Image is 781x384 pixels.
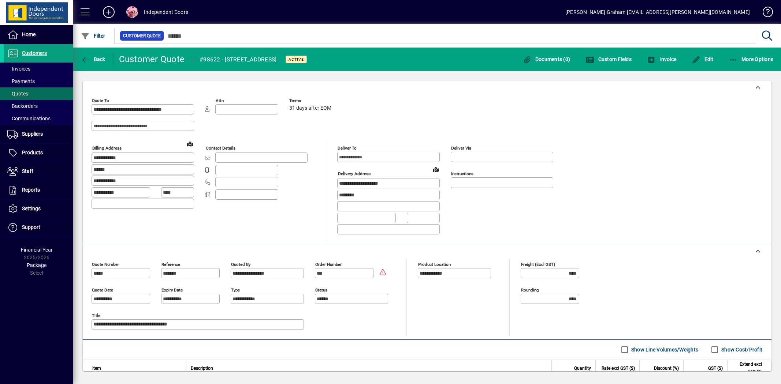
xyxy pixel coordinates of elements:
[602,364,635,372] span: Rate excl GST ($)
[315,261,342,267] mat-label: Order number
[654,364,679,372] span: Discount (%)
[690,53,715,66] button: Edit
[418,261,451,267] mat-label: Product location
[7,91,28,97] span: Quotes
[4,162,73,181] a: Staff
[184,138,196,150] a: View on map
[92,364,101,372] span: Item
[22,31,36,37] span: Home
[727,53,776,66] button: More Options
[7,103,38,109] span: Backorders
[22,50,47,56] span: Customers
[4,144,73,162] a: Products
[22,206,41,211] span: Settings
[97,5,120,19] button: Add
[92,287,113,292] mat-label: Quote date
[338,146,357,151] mat-label: Deliver To
[216,98,224,103] mat-label: Attn
[757,1,772,25] a: Knowledge Base
[315,287,327,292] mat-label: Status
[732,360,762,376] span: Extend excl GST ($)
[4,63,73,75] a: Invoices
[584,53,633,66] button: Custom Fields
[73,53,114,66] app-page-header-button: Back
[79,53,107,66] button: Back
[521,287,539,292] mat-label: Rounding
[289,98,333,103] span: Terms
[22,187,40,193] span: Reports
[630,346,698,353] label: Show Line Volumes/Weights
[81,56,105,62] span: Back
[21,247,53,253] span: Financial Year
[4,87,73,100] a: Quotes
[22,150,43,155] span: Products
[522,56,570,62] span: Documents (0)
[645,53,678,66] button: Invoice
[565,6,750,18] div: [PERSON_NAME] Graham [EMAIL_ADDRESS][PERSON_NAME][DOMAIN_NAME]
[120,5,144,19] button: Profile
[729,56,774,62] span: More Options
[231,261,250,267] mat-label: Quoted by
[4,125,73,143] a: Suppliers
[161,261,180,267] mat-label: Reference
[720,346,762,353] label: Show Cost/Profit
[289,57,304,62] span: Active
[231,287,240,292] mat-label: Type
[4,218,73,237] a: Support
[22,224,40,230] span: Support
[4,200,73,218] a: Settings
[521,261,555,267] mat-label: Freight (excl GST)
[92,98,109,103] mat-label: Quote To
[81,33,105,39] span: Filter
[92,313,100,318] mat-label: Title
[585,56,632,62] span: Custom Fields
[7,66,30,72] span: Invoices
[521,53,572,66] button: Documents (0)
[22,131,43,137] span: Suppliers
[7,78,35,84] span: Payments
[27,262,47,268] span: Package
[692,56,714,62] span: Edit
[4,112,73,125] a: Communications
[451,146,471,151] mat-label: Deliver via
[647,56,676,62] span: Invoice
[200,54,276,65] div: #98622 - [STREET_ADDRESS]
[430,163,442,175] a: View on map
[4,181,73,199] a: Reports
[4,100,73,112] a: Backorders
[123,32,161,39] span: Customer Quote
[79,29,107,42] button: Filter
[191,364,213,372] span: Description
[92,261,119,267] mat-label: Quote number
[22,168,33,174] span: Staff
[119,53,185,65] div: Customer Quote
[574,364,591,372] span: Quantity
[4,75,73,87] a: Payments
[4,26,73,44] a: Home
[161,287,183,292] mat-label: Expiry date
[144,6,188,18] div: Independent Doors
[7,116,51,121] span: Communications
[708,364,723,372] span: GST ($)
[451,171,473,176] mat-label: Instructions
[289,105,331,111] span: 31 days after EOM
